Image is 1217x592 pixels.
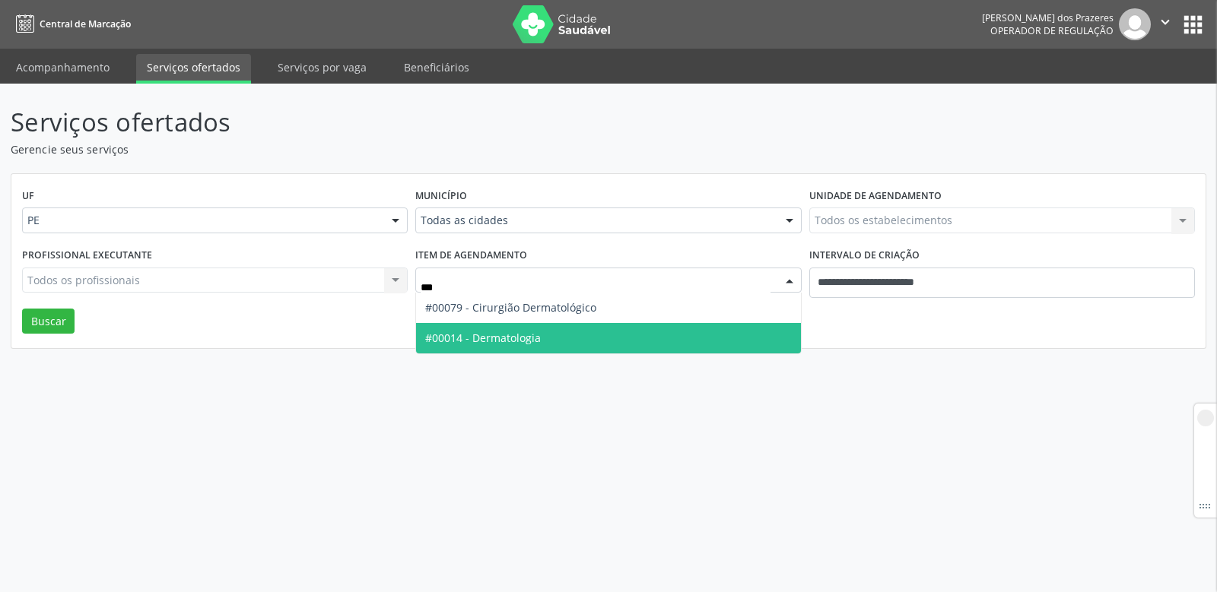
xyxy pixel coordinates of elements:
button:  [1151,8,1180,40]
label: Profissional executante [22,244,152,268]
span: Central de Marcação [40,17,131,30]
label: Item de agendamento [415,244,527,268]
a: Acompanhamento [5,54,120,81]
p: Gerencie seus serviços [11,141,847,157]
div: [PERSON_NAME] dos Prazeres [982,11,1114,24]
a: Serviços ofertados [136,54,251,84]
a: Central de Marcação [11,11,131,36]
label: Intervalo de criação [809,244,920,268]
span: Todas as cidades [421,213,770,228]
label: Município [415,185,467,208]
a: Serviços por vaga [267,54,377,81]
span: Operador de regulação [990,24,1114,37]
button: apps [1180,11,1206,38]
img: img [1119,8,1151,40]
p: Serviços ofertados [11,103,847,141]
i:  [1157,14,1174,30]
button: Buscar [22,309,75,334]
a: Beneficiários [393,54,480,81]
span: #00079 - Cirurgião Dermatológico [425,300,596,315]
span: PE [27,213,377,228]
label: UF [22,185,34,208]
label: Unidade de agendamento [809,185,942,208]
span: #00014 - Dermatologia [425,331,541,345]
